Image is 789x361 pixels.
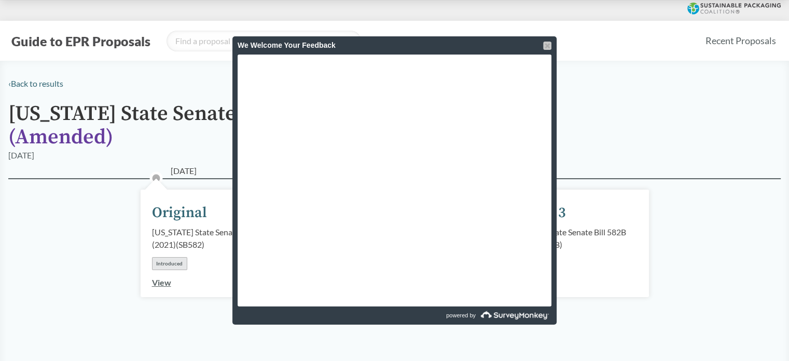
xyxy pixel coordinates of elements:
[171,165,197,177] span: [DATE]
[701,29,781,52] a: Recent Proposals
[396,306,551,325] a: powered by
[8,149,34,162] div: [DATE]
[8,102,506,149] h1: [US_STATE] State Senate Bill 582A (2021)
[505,226,638,251] div: [US_STATE] State Senate Bill 582B (2021) ( SB582B )
[8,33,154,49] button: Guide to EPR Proposals
[152,226,285,251] div: [US_STATE] State Senate Bill 582 (2021) ( SB582 )
[8,78,63,88] a: ‹Back to results
[8,101,398,150] span: - ( Amended )
[238,36,551,55] div: We Welcome Your Feedback
[152,277,171,287] a: View
[167,31,361,51] input: Find a proposal
[152,257,187,270] div: Introduced
[152,202,207,224] div: Original
[446,306,476,325] span: powered by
